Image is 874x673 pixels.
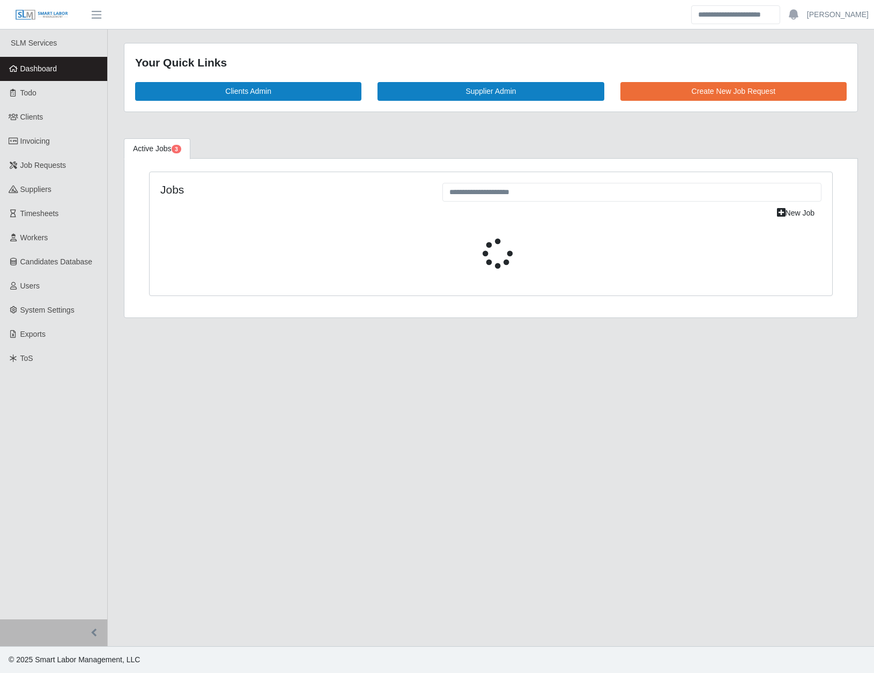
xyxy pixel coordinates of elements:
[620,82,847,101] a: Create New Job Request
[807,9,869,20] a: [PERSON_NAME]
[172,145,181,153] span: Pending Jobs
[770,204,821,223] a: New Job
[20,185,51,194] span: Suppliers
[377,82,604,101] a: Supplier Admin
[135,54,847,71] div: Your Quick Links
[20,137,50,145] span: Invoicing
[20,282,40,290] span: Users
[20,113,43,121] span: Clients
[20,330,46,338] span: Exports
[20,306,75,314] span: System Settings
[20,64,57,73] span: Dashboard
[691,5,780,24] input: Search
[11,39,57,47] span: SLM Services
[15,9,69,21] img: SLM Logo
[160,183,426,196] h4: Jobs
[20,233,48,242] span: Workers
[20,257,93,266] span: Candidates Database
[135,82,361,101] a: Clients Admin
[9,655,140,664] span: © 2025 Smart Labor Management, LLC
[20,354,33,363] span: ToS
[20,209,59,218] span: Timesheets
[20,161,66,169] span: Job Requests
[20,88,36,97] span: Todo
[124,138,190,159] a: Active Jobs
